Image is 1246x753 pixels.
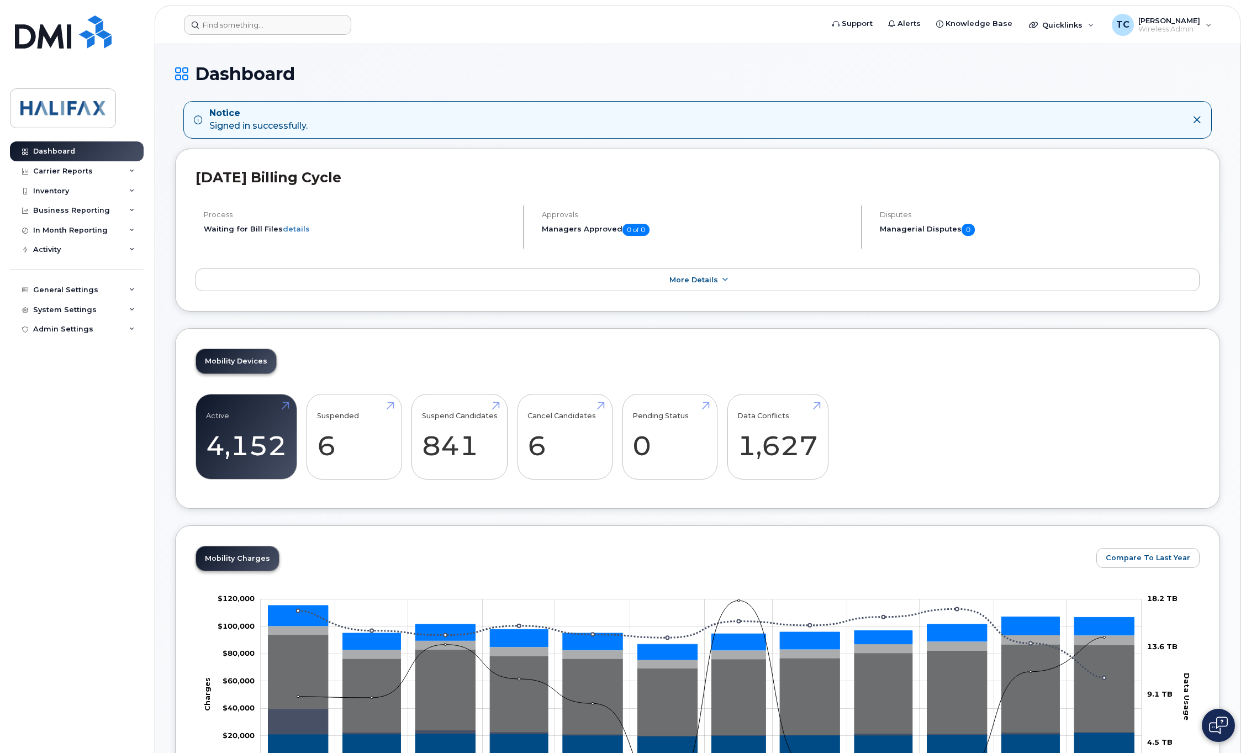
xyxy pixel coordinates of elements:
g: $0 [218,594,255,603]
tspan: $120,000 [218,594,255,603]
g: $0 [218,622,255,630]
g: Data [268,634,1134,735]
tspan: $80,000 [223,649,255,657]
tspan: Data Usage [1182,673,1191,720]
span: More Details [669,276,718,284]
span: 0 [962,224,975,236]
h4: Process [204,210,514,219]
tspan: 13.6 TB [1147,642,1178,651]
h2: [DATE] Billing Cycle [196,169,1200,186]
a: Mobility Charges [196,546,279,571]
g: $0 [223,730,255,739]
a: Data Conflicts 1,627 [737,401,818,473]
tspan: $60,000 [223,676,255,684]
g: HST [268,605,1134,660]
tspan: 18.2 TB [1147,594,1178,603]
li: Waiting for Bill Files [204,224,514,234]
a: Active 4,152 [206,401,287,473]
a: details [283,224,310,233]
g: Roaming [268,709,1134,736]
tspan: $100,000 [218,622,255,630]
a: Suspended 6 [317,401,392,473]
tspan: 9.1 TB [1147,689,1173,698]
h5: Managerial Disputes [880,224,1200,236]
h1: Dashboard [175,64,1220,83]
a: Mobility Devices [196,349,276,373]
h4: Disputes [880,210,1200,219]
h4: Approvals [542,210,852,219]
g: $0 [223,676,255,684]
h5: Managers Approved [542,224,852,236]
tspan: Charges [203,677,212,710]
tspan: $40,000 [223,703,255,712]
g: $0 [223,649,255,657]
strong: Notice [209,107,308,120]
span: 0 of 0 [622,224,650,236]
tspan: 4.5 TB [1147,738,1173,746]
tspan: $20,000 [223,730,255,739]
button: Compare To Last Year [1096,548,1200,568]
a: Suspend Candidates 841 [422,401,498,473]
a: Pending Status 0 [632,401,707,473]
img: Open chat [1209,717,1228,734]
span: Compare To Last Year [1106,552,1190,563]
div: Signed in successfully. [209,107,308,133]
a: Cancel Candidates 6 [527,401,602,473]
g: $0 [223,703,255,712]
